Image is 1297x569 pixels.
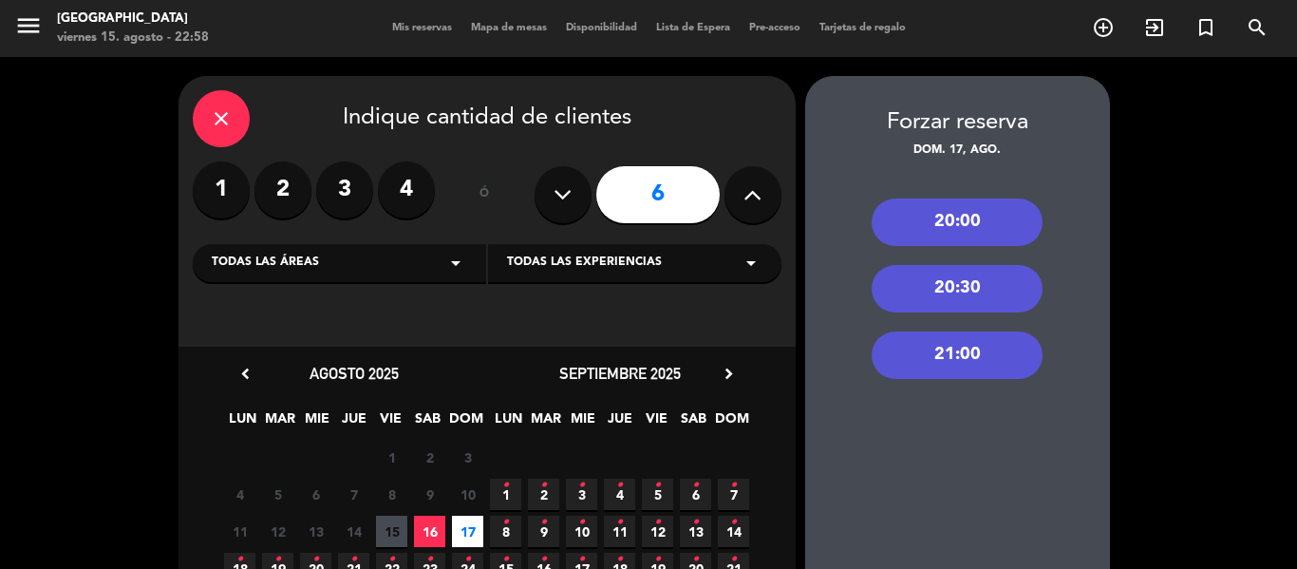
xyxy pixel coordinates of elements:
[376,516,407,547] span: 15
[1143,16,1166,39] i: exit_to_app
[680,516,711,547] span: 13
[1246,16,1269,39] i: search
[490,479,521,510] span: 1
[461,23,556,33] span: Mapa de mesas
[378,161,435,218] label: 4
[262,479,293,510] span: 5
[14,11,43,47] button: menu
[300,479,331,510] span: 6
[810,23,915,33] span: Tarjetas de regalo
[616,470,623,501] i: •
[528,516,559,547] span: 9
[1194,16,1217,39] i: turned_in_not
[57,28,209,47] div: viernes 15. agosto - 22:58
[227,408,258,439] span: LUN
[642,479,673,510] span: 5
[540,470,547,501] i: •
[718,516,749,547] span: 14
[383,23,461,33] span: Mis reservas
[452,516,483,547] span: 17
[193,161,250,218] label: 1
[414,516,445,547] span: 16
[578,470,585,501] i: •
[556,23,647,33] span: Disponibilidad
[530,408,561,439] span: MAR
[14,11,43,40] i: menu
[262,516,293,547] span: 12
[692,470,699,501] i: •
[647,23,740,33] span: Lista de Espera
[872,332,1043,379] div: 21:00
[872,265,1043,313] div: 20:30
[578,507,585,538] i: •
[604,516,635,547] span: 11
[490,516,521,547] span: 8
[641,408,672,439] span: VIE
[376,479,407,510] span: 8
[872,199,1043,246] div: 20:00
[678,408,709,439] span: SAB
[715,408,746,439] span: DOM
[454,161,516,228] div: ó
[718,479,749,510] span: 7
[449,408,480,439] span: DOM
[740,252,762,275] i: arrow_drop_down
[1092,16,1115,39] i: add_circle_outline
[493,408,524,439] span: LUN
[654,470,661,501] i: •
[719,364,739,384] i: chevron_right
[212,254,319,273] span: Todas las áreas
[566,516,597,547] span: 10
[805,104,1110,142] div: Forzar reserva
[730,470,737,501] i: •
[642,516,673,547] span: 12
[310,364,399,383] span: agosto 2025
[375,408,406,439] span: VIE
[254,161,311,218] label: 2
[604,479,635,510] span: 4
[414,479,445,510] span: 9
[376,442,407,473] span: 1
[452,479,483,510] span: 10
[507,254,662,273] span: Todas las experiencias
[604,408,635,439] span: JUE
[224,516,255,547] span: 11
[57,9,209,28] div: [GEOGRAPHIC_DATA]
[680,479,711,510] span: 6
[210,107,233,130] i: close
[805,142,1110,161] div: dom. 17, ago.
[452,442,483,473] span: 3
[300,516,331,547] span: 13
[193,90,781,147] div: Indique cantidad de clientes
[740,23,810,33] span: Pre-acceso
[654,507,661,538] i: •
[444,252,467,275] i: arrow_drop_down
[502,507,509,538] i: •
[567,408,598,439] span: MIE
[224,479,255,510] span: 4
[301,408,332,439] span: MIE
[412,408,443,439] span: SAB
[235,364,255,384] i: chevron_left
[502,470,509,501] i: •
[730,507,737,538] i: •
[692,507,699,538] i: •
[338,408,369,439] span: JUE
[264,408,295,439] span: MAR
[540,507,547,538] i: •
[616,507,623,538] i: •
[559,364,681,383] span: septiembre 2025
[528,479,559,510] span: 2
[566,479,597,510] span: 3
[338,479,369,510] span: 7
[338,516,369,547] span: 14
[316,161,373,218] label: 3
[414,442,445,473] span: 2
